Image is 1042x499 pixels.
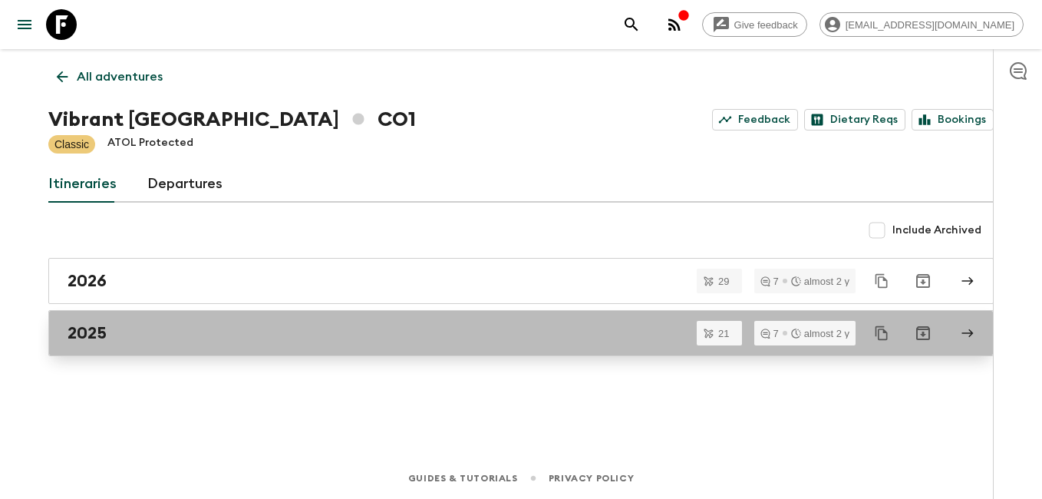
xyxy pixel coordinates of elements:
button: menu [9,9,40,40]
h2: 2025 [68,323,107,343]
button: Duplicate [868,319,895,347]
button: Archive [908,266,938,296]
a: 2026 [48,258,994,304]
div: 7 [760,276,779,286]
a: 2025 [48,310,994,356]
h1: Vibrant [GEOGRAPHIC_DATA] CO1 [48,104,416,135]
button: Archive [908,318,938,349]
a: Dietary Reqs [804,109,905,131]
a: Itineraries [48,166,117,203]
a: Give feedback [702,12,807,37]
span: 21 [709,329,738,339]
a: All adventures [48,61,171,92]
p: Classic [54,137,89,152]
span: [EMAIL_ADDRESS][DOMAIN_NAME] [837,19,1023,31]
a: Guides & Tutorials [408,470,518,487]
a: Bookings [912,109,994,131]
a: Privacy Policy [549,470,634,487]
p: All adventures [77,68,163,86]
a: Feedback [712,109,798,131]
button: Duplicate [868,267,895,295]
div: [EMAIL_ADDRESS][DOMAIN_NAME] [819,12,1024,37]
span: Give feedback [726,19,806,31]
button: search adventures [616,9,647,40]
p: ATOL Protected [107,135,193,154]
span: 29 [709,276,738,286]
h2: 2026 [68,271,107,291]
div: almost 2 y [791,276,849,286]
div: almost 2 y [791,329,849,339]
span: Include Archived [892,223,981,238]
div: 7 [760,329,779,339]
a: Departures [147,166,223,203]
